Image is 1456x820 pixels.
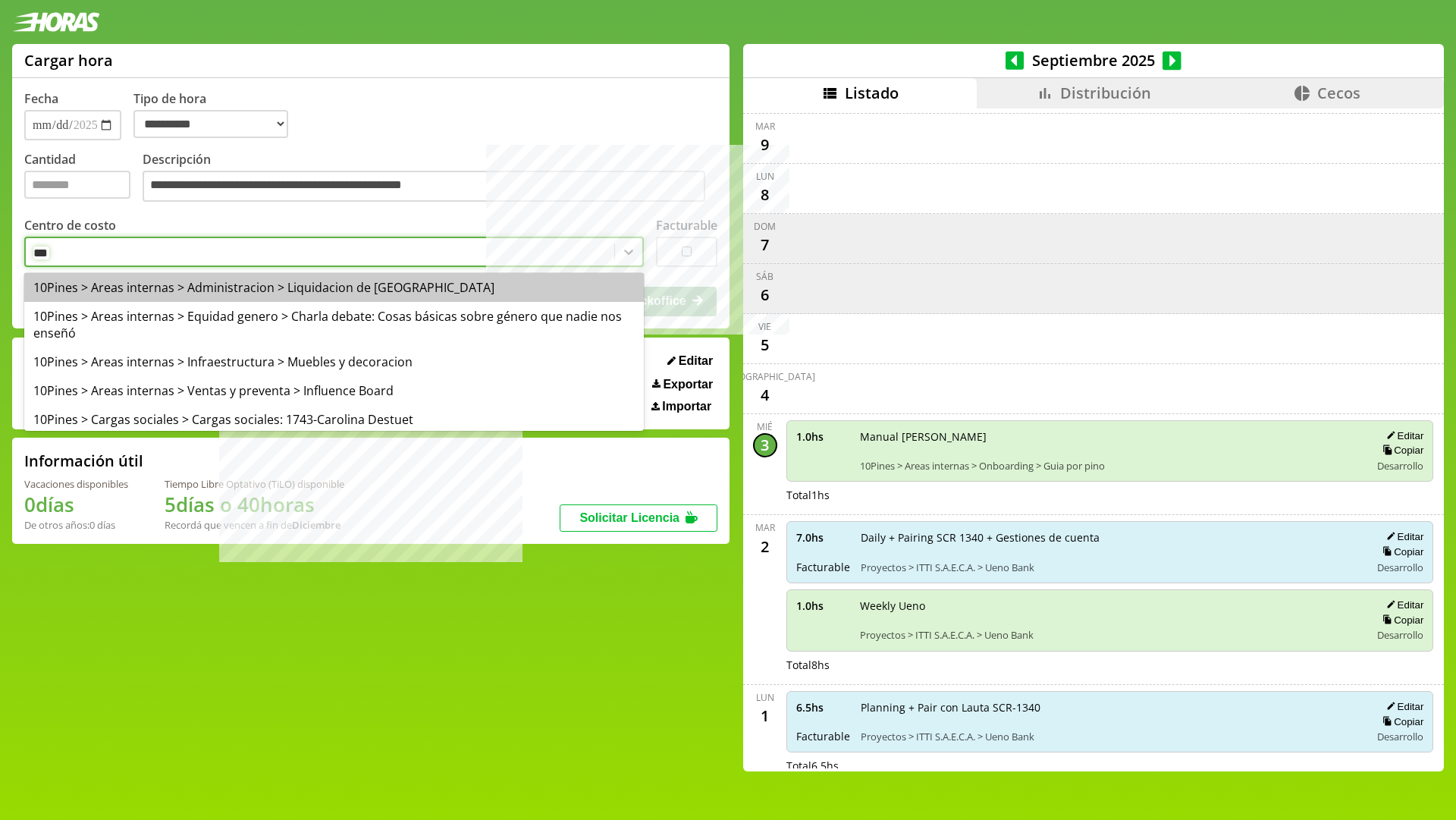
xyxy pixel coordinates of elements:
[24,477,128,491] div: Vacaciones disponibles
[12,12,100,32] img: logotipo
[753,233,777,257] div: 7
[796,700,850,715] span: 6.5 hs
[292,518,340,532] b: Diciembre
[1382,530,1423,543] button: Editar
[24,451,143,471] h2: Información útil
[1060,83,1151,103] span: Distribución
[756,170,774,183] div: lun
[753,133,777,157] div: 9
[753,704,777,728] div: 1
[24,491,128,518] h1: 0 días
[24,376,644,405] div: 10Pines > Areas internas > Ventas y preventa > Influence Board
[143,171,705,203] textarea: Descripción
[786,759,1434,773] div: Total 6.5 hs
[758,320,771,333] div: vie
[845,83,899,103] span: Listado
[796,530,850,545] span: 7.0 hs
[753,433,777,457] div: 3
[143,151,717,206] label: Descripción
[860,599,1360,613] span: Weekly Ueno
[24,50,113,71] h1: Cargar hora
[860,628,1360,642] span: Proyectos > ITTI S.A.E.C.A. > Ueno Bank
[1378,444,1423,457] button: Copiar
[753,534,777,558] div: 2
[1377,730,1423,743] span: Desarrollo
[165,491,344,518] h1: 5 días o 40 horas
[796,429,849,444] span: 1.0 hs
[24,302,644,347] div: 10Pines > Areas internas > Equidad genero > Charla debate: Cosas básicas sobre género que nadie n...
[133,90,300,140] label: Tipo de hora
[755,120,775,133] div: mar
[753,283,777,307] div: 6
[24,518,128,532] div: De otros años: 0 días
[754,220,776,233] div: dom
[1382,599,1423,611] button: Editar
[753,383,777,407] div: 4
[756,270,773,283] div: sáb
[24,405,644,434] div: 10Pines > Cargas sociales > Cargas sociales: 1743-Carolina Destuet
[861,561,1360,574] span: Proyectos > ITTI S.A.E.C.A. > Ueno Bank
[24,90,58,107] label: Fecha
[663,353,717,369] button: Editar
[1377,628,1423,642] span: Desarrollo
[24,171,130,199] input: Cantidad
[24,347,644,376] div: 10Pines > Areas internas > Infraestructura > Muebles y decoracion
[24,151,143,206] label: Cantidad
[1378,545,1423,558] button: Copiar
[753,183,777,207] div: 8
[579,511,679,524] span: Solicitar Licencia
[24,273,644,302] div: 10Pines > Areas internas > Administracion > Liquidacion de [GEOGRAPHIC_DATA]
[860,429,1360,444] span: Manual [PERSON_NAME]
[1378,715,1423,728] button: Copiar
[786,488,1434,502] div: Total 1 hs
[1317,83,1360,103] span: Cecos
[1024,50,1163,71] span: Septiembre 2025
[662,400,711,413] span: Importar
[796,599,849,613] span: 1.0 hs
[656,217,717,234] label: Facturable
[757,420,773,433] div: mié
[786,658,1434,672] div: Total 8 hs
[861,700,1360,715] span: Planning + Pair con Lauta SCR-1340
[1382,429,1423,442] button: Editar
[755,521,775,534] div: mar
[796,729,850,743] span: Facturable
[715,370,815,383] div: [DEMOGRAPHIC_DATA]
[861,730,1360,743] span: Proyectos > ITTI S.A.E.C.A. > Ueno Bank
[796,560,850,574] span: Facturable
[648,377,717,392] button: Exportar
[1378,614,1423,627] button: Copiar
[679,354,713,368] span: Editar
[1377,561,1423,574] span: Desarrollo
[753,333,777,357] div: 5
[24,217,116,234] label: Centro de costo
[756,691,774,704] div: lun
[861,530,1360,545] span: Daily + Pairing SCR 1340 + Gestiones de cuenta
[1382,700,1423,713] button: Editar
[133,110,288,138] select: Tipo de hora
[663,378,713,391] span: Exportar
[165,518,344,532] div: Recordá que vencen a fin de
[860,459,1360,473] span: 10Pines > Areas internas > Onboarding > Guia por pino
[165,477,344,491] div: Tiempo Libre Optativo (TiLO) disponible
[560,504,717,532] button: Solicitar Licencia
[1377,459,1423,473] span: Desarrollo
[743,108,1444,769] div: scrollable content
